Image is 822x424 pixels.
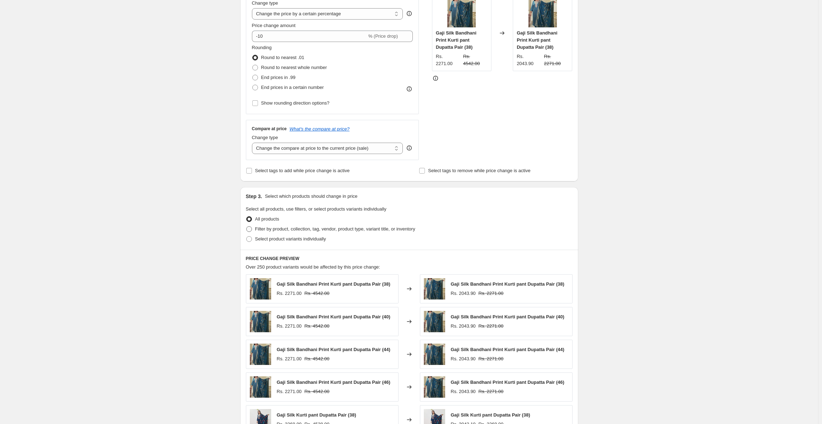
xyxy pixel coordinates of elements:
[424,376,445,398] img: IMG_20250409_143013_80x.jpg
[252,135,278,140] span: Change type
[250,344,271,365] img: IMG_20250409_143013_80x.jpg
[424,344,445,365] img: IMG_20250409_143013_80x.jpg
[252,31,367,42] input: -15
[424,311,445,332] img: IMG_20250409_143013_80x.jpg
[277,355,302,362] div: Rs. 2271.00
[277,281,390,287] span: Gaji Silk Bandhani Print Kurti pant Dupatta Pair (38)
[277,388,302,395] div: Rs. 2271.00
[451,323,476,330] div: Rs. 2043.90
[255,226,415,232] span: Filter by product, collection, tag, vendor, product type, variant title, or inventory
[517,53,541,67] div: Rs. 2043.90
[265,193,357,200] p: Select which products should change in price
[305,388,330,395] strike: Rs. 4542.00
[428,168,531,173] span: Select tags to remove while price change is active
[305,290,330,297] strike: Rs. 4542.00
[277,412,356,418] span: Gaji Silk Kurti pant Dupatta Pair (38)
[250,311,271,332] img: IMG_20250409_143013_80x.jpg
[261,100,330,106] span: Show rounding direction options?
[277,290,302,297] div: Rs. 2271.00
[290,126,350,132] button: What's the compare at price?
[451,314,564,319] span: Gaji Silk Bandhani Print Kurti pant Dupatta Pair (40)
[479,290,504,297] strike: Rs. 2271.00
[255,216,279,222] span: All products
[451,355,476,362] div: Rs. 2043.90
[255,236,326,242] span: Select product variants individually
[252,126,287,132] h3: Compare at price
[252,23,296,28] span: Price change amount
[368,33,398,39] span: % (Price drop)
[451,290,476,297] div: Rs. 2043.90
[451,388,476,395] div: Rs. 2043.90
[436,53,460,67] div: Rs. 2271.00
[277,314,390,319] span: Gaji Silk Bandhani Print Kurti pant Dupatta Pair (40)
[479,323,504,330] strike: Rs. 2271.00
[451,412,530,418] span: Gaji Silk Kurti pant Dupatta Pair (38)
[277,380,390,385] span: Gaji Silk Bandhani Print Kurti pant Dupatta Pair (46)
[451,347,564,352] span: Gaji Silk Bandhani Print Kurti pant Dupatta Pair (44)
[463,53,488,67] strike: Rs. 4542.00
[406,10,413,17] div: help
[479,355,504,362] strike: Rs. 2271.00
[277,347,390,352] span: Gaji Silk Bandhani Print Kurti pant Dupatta Pair (44)
[255,168,350,173] span: Select tags to add while price change is active
[424,278,445,300] img: IMG_20250409_143013_80x.jpg
[261,75,296,80] span: End prices in .99
[517,30,557,50] span: Gaji Silk Bandhani Print Kurti pant Dupatta Pair (38)
[451,281,564,287] span: Gaji Silk Bandhani Print Kurti pant Dupatta Pair (38)
[479,388,504,395] strike: Rs. 2271.00
[406,144,413,152] div: help
[246,193,262,200] h2: Step 3.
[250,278,271,300] img: IMG_20250409_143013_80x.jpg
[451,380,564,385] span: Gaji Silk Bandhani Print Kurti pant Dupatta Pair (46)
[246,256,573,261] h6: PRICE CHANGE PREVIEW
[250,376,271,398] img: IMG_20250409_143013_80x.jpg
[305,323,330,330] strike: Rs. 4542.00
[261,55,304,60] span: Round to nearest .01
[305,355,330,362] strike: Rs. 4542.00
[544,53,569,67] strike: Rs. 2271.00
[261,65,327,70] span: Round to nearest whole number
[252,0,278,6] span: Change type
[277,323,302,330] div: Rs. 2271.00
[252,45,272,50] span: Rounding
[246,264,380,270] span: Over 250 product variants would be affected by this price change:
[261,85,324,90] span: End prices in a certain number
[246,206,386,212] span: Select all products, use filters, or select products variants individually
[436,30,476,50] span: Gaji Silk Bandhani Print Kurti pant Dupatta Pair (38)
